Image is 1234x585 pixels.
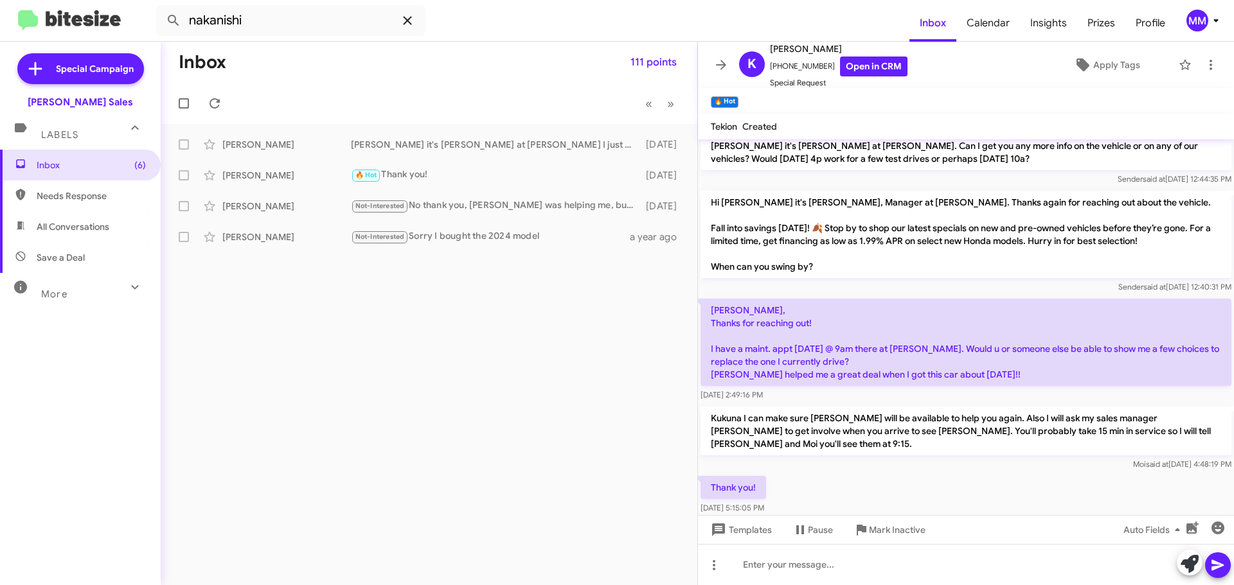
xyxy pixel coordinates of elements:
[770,41,908,57] span: [PERSON_NAME]
[840,57,908,76] a: Open in CRM
[698,518,782,541] button: Templates
[1118,282,1231,292] span: Sender [DATE] 12:40:31 PM
[37,159,146,171] span: Inbox
[808,518,833,541] span: Pause
[1176,10,1220,31] button: MM
[56,62,134,75] span: Special Campaign
[711,96,738,108] small: 🔥 Hot
[355,171,377,179] span: 🔥 Hot
[639,200,687,213] div: [DATE]
[782,518,843,541] button: Pause
[1118,174,1231,184] span: Sender [DATE] 12:44:35 PM
[134,159,146,171] span: (6)
[222,169,351,182] div: [PERSON_NAME]
[28,96,133,109] div: [PERSON_NAME] Sales
[351,198,639,213] div: No thank you, [PERSON_NAME] was helping me, but I purchased a used 2022 Honda HRV. Mahalo!
[351,168,639,182] div: Thank you!
[701,406,1231,455] p: Kukuna I can make sure [PERSON_NAME] will be available to help you again. Also I will ask my sale...
[37,189,146,202] span: Needs Response
[179,52,226,73] h1: Inbox
[222,138,351,151] div: [PERSON_NAME]
[17,53,144,84] a: Special Campaign
[667,96,674,112] span: »
[701,299,1231,386] p: [PERSON_NAME], Thanks for reaching out! I have a maint. appt [DATE] @ 9am there at [PERSON_NAME]....
[41,129,78,141] span: Labels
[1020,4,1077,42] a: Insights
[1041,53,1172,76] button: Apply Tags
[659,91,682,117] button: Next
[351,138,639,151] div: [PERSON_NAME] it's [PERSON_NAME] at [PERSON_NAME] I just wanted to follow up briefly to thank you...
[701,191,1231,278] p: Hi [PERSON_NAME] it's [PERSON_NAME], Manager at [PERSON_NAME]. Thanks again for reaching out abou...
[630,231,687,243] div: a year ago
[869,518,925,541] span: Mark Inactive
[1093,53,1140,76] span: Apply Tags
[1143,174,1165,184] span: said at
[747,54,756,74] span: K
[956,4,1020,42] a: Calendar
[701,134,1231,170] p: [PERSON_NAME] it's [PERSON_NAME] at [PERSON_NAME]. Can I get you any more info on the vehicle or ...
[37,220,109,233] span: All Conversations
[843,518,936,541] button: Mark Inactive
[639,169,687,182] div: [DATE]
[156,5,425,36] input: Search
[351,229,630,244] div: Sorry I bought the 2024 model
[770,76,908,89] span: Special Request
[41,288,67,300] span: More
[770,57,908,76] span: [PHONE_NUMBER]
[355,232,405,241] span: Not-Interested
[645,96,652,112] span: «
[639,138,687,151] div: [DATE]
[355,202,405,210] span: Not-Interested
[1113,518,1195,541] button: Auto Fields
[701,390,763,399] span: [DATE] 2:49:16 PM
[1146,459,1168,469] span: said at
[620,51,687,74] button: 111 points
[1123,518,1185,541] span: Auto Fields
[1125,4,1176,42] a: Profile
[222,231,351,243] div: [PERSON_NAME]
[742,121,777,132] span: Created
[638,91,682,117] nav: Page navigation example
[701,476,766,499] p: Thank you!
[711,121,737,132] span: Tekion
[1133,459,1231,469] span: Moi [DATE] 4:48:19 PM
[630,51,677,74] span: 111 points
[1143,282,1166,292] span: said at
[638,91,660,117] button: Previous
[1077,4,1125,42] a: Prizes
[1186,10,1208,31] div: MM
[909,4,956,42] a: Inbox
[701,503,764,512] span: [DATE] 5:15:05 PM
[708,518,772,541] span: Templates
[37,251,85,264] span: Save a Deal
[222,200,351,213] div: [PERSON_NAME]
